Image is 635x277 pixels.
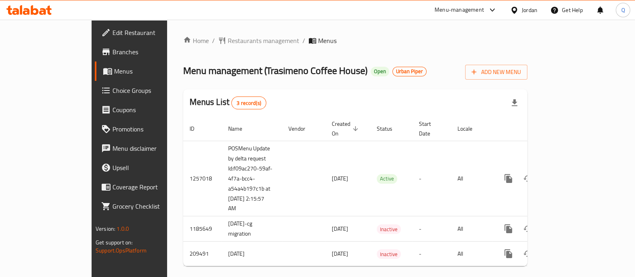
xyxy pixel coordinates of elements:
[465,65,527,80] button: Add New Menu
[435,5,484,15] div: Menu-management
[112,28,191,37] span: Edit Restaurant
[190,96,266,109] h2: Menus List
[457,124,483,133] span: Locale
[183,216,222,242] td: 1185649
[377,225,401,234] span: Inactive
[95,42,198,62] a: Branches
[492,117,582,141] th: Actions
[112,47,191,57] span: Branches
[472,67,521,77] span: Add New Menu
[112,124,191,134] span: Promotions
[95,81,198,100] a: Choice Groups
[183,36,527,45] nav: breadcrumb
[451,242,492,266] td: All
[332,173,348,184] span: [DATE]
[112,144,191,153] span: Menu disclaimer
[222,216,282,242] td: [DATE]-cg migration
[288,124,316,133] span: Vendor
[451,141,492,216] td: All
[522,6,537,14] div: Jordan
[518,169,537,188] button: Change Status
[183,242,222,266] td: 209491
[183,62,368,80] span: Menu management ( Trasimeno Coffee House )
[499,169,518,188] button: more
[96,237,133,248] span: Get support on:
[96,224,115,234] span: Version:
[95,197,198,216] a: Grocery Checklist
[112,105,191,115] span: Coupons
[377,124,403,133] span: Status
[419,119,441,138] span: Start Date
[377,174,397,183] span: Active
[95,100,198,119] a: Coupons
[412,216,451,242] td: -
[371,68,389,75] span: Open
[95,119,198,139] a: Promotions
[112,86,191,95] span: Choice Groups
[412,242,451,266] td: -
[112,182,191,192] span: Coverage Report
[222,242,282,266] td: [DATE]
[232,99,266,107] span: 3 record(s)
[499,244,518,263] button: more
[212,36,215,45] li: /
[183,117,582,267] table: enhanced table
[412,141,451,216] td: -
[451,216,492,242] td: All
[95,158,198,177] a: Upsell
[95,139,198,158] a: Menu disclaimer
[302,36,305,45] li: /
[190,124,205,133] span: ID
[318,36,337,45] span: Menus
[228,124,253,133] span: Name
[518,244,537,263] button: Change Status
[222,141,282,216] td: POSMenu Update by delta request Id:f09ac270-59af-4f7a-bcc4-a54a4b197c1b at [DATE] 2:15:57 AM
[95,23,198,42] a: Edit Restaurant
[518,219,537,238] button: Change Status
[114,66,191,76] span: Menus
[96,245,147,256] a: Support.OpsPlatform
[393,68,426,75] span: Urban Piper
[116,224,129,234] span: 1.0.0
[112,163,191,172] span: Upsell
[231,96,266,109] div: Total records count
[218,36,299,45] a: Restaurants management
[95,62,198,81] a: Menus
[95,177,198,197] a: Coverage Report
[499,219,518,238] button: more
[371,67,389,76] div: Open
[332,224,348,234] span: [DATE]
[228,36,299,45] span: Restaurants management
[377,250,401,259] span: Inactive
[505,93,524,113] div: Export file
[183,141,222,216] td: 1257018
[332,248,348,259] span: [DATE]
[621,6,625,14] span: Q
[332,119,361,138] span: Created On
[112,201,191,211] span: Grocery Checklist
